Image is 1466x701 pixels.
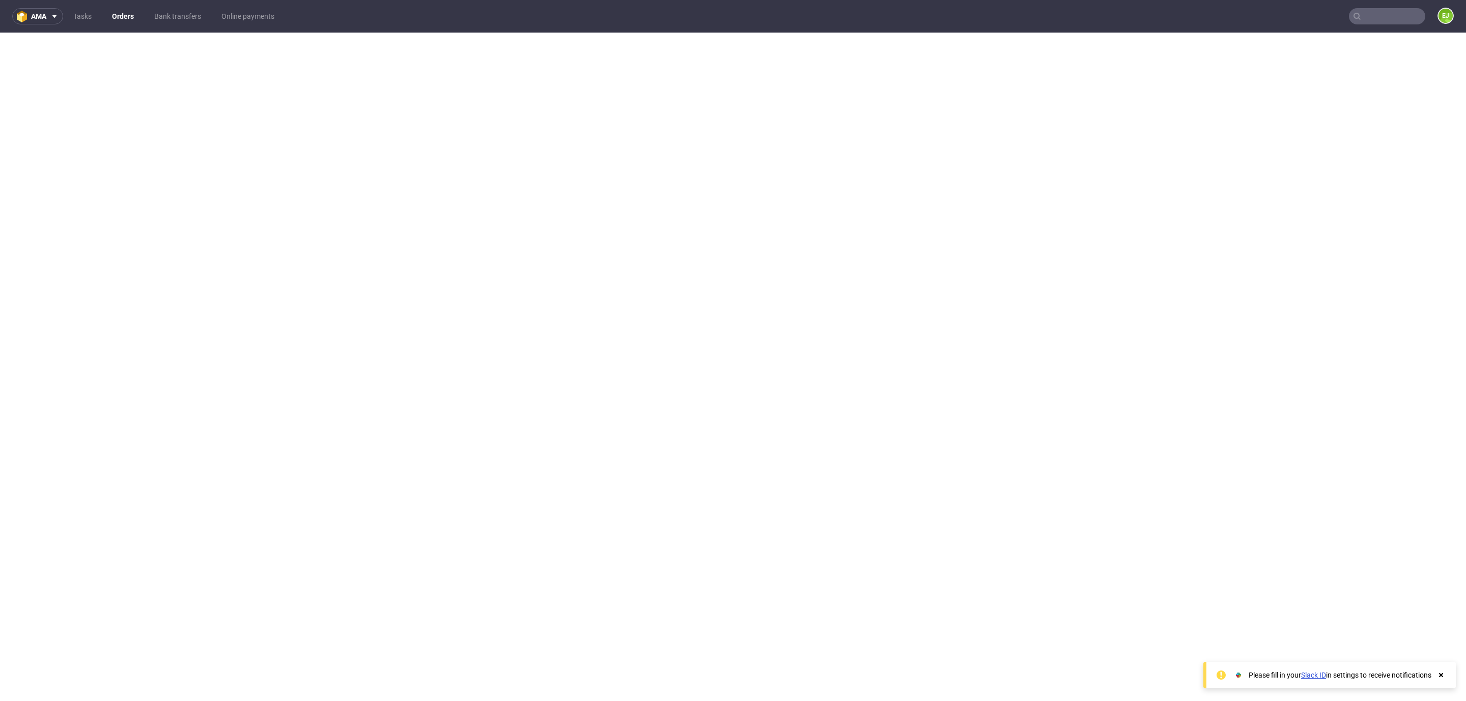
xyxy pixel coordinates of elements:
img: logo [17,11,31,22]
div: Please fill in your in settings to receive notifications [1249,670,1431,680]
a: Tasks [67,8,98,24]
img: Slack [1233,670,1244,680]
figcaption: EJ [1439,9,1453,23]
a: Orders [106,8,140,24]
span: ama [31,13,46,20]
a: Bank transfers [148,8,207,24]
button: ama [12,8,63,24]
a: Slack ID [1301,671,1326,679]
a: Online payments [215,8,280,24]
